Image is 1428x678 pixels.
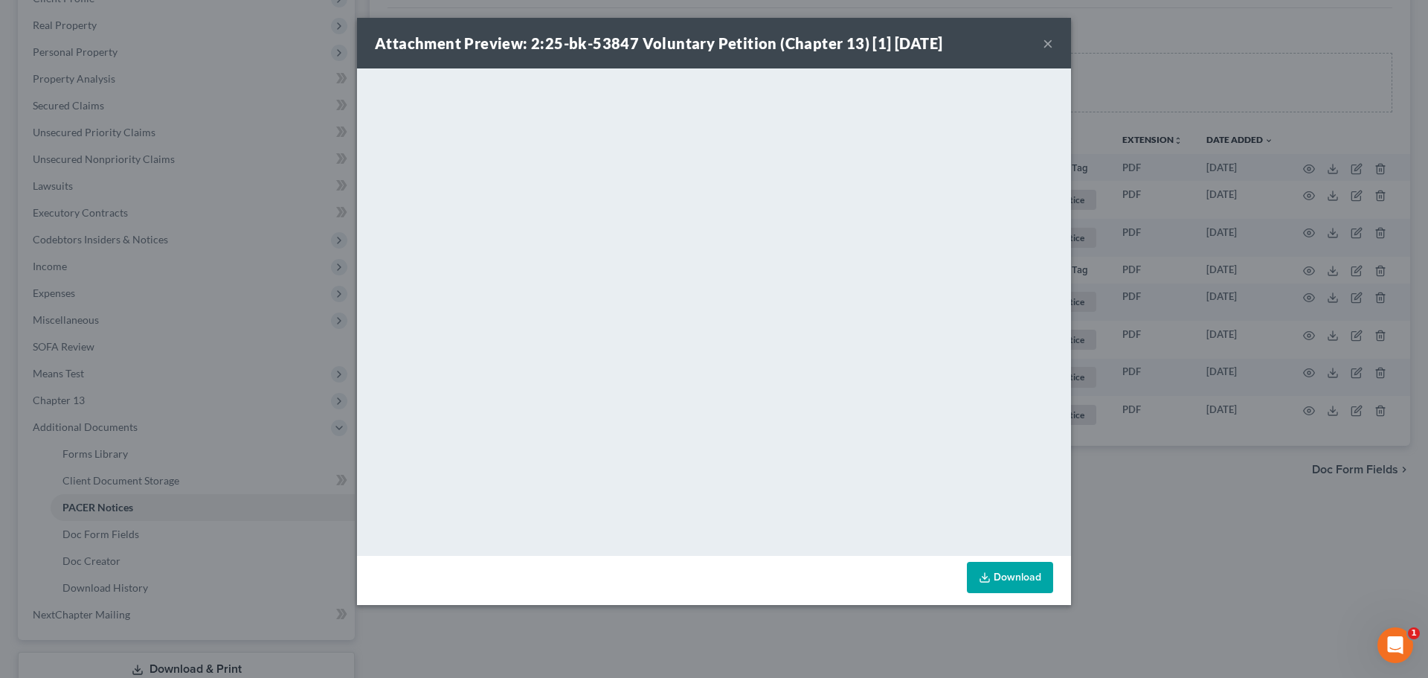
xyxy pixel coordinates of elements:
iframe: <object ng-attr-data='[URL][DOMAIN_NAME]' type='application/pdf' width='100%' height='650px'></ob... [357,68,1071,552]
span: 1 [1408,627,1420,639]
iframe: Intercom live chat [1377,627,1413,663]
strong: Attachment Preview: 2:25-bk-53847 Voluntary Petition (Chapter 13) [1] [DATE] [375,34,942,52]
a: Download [967,562,1053,593]
button: × [1043,34,1053,52]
